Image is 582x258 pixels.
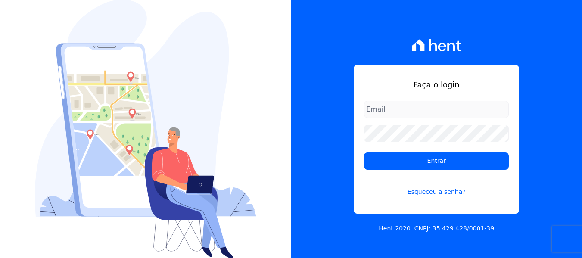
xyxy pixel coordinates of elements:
input: Entrar [364,152,509,170]
input: Email [364,101,509,118]
p: Hent 2020. CNPJ: 35.429.428/0001-39 [379,224,494,233]
h1: Faça o login [364,79,509,90]
a: Esqueceu a senha? [364,177,509,196]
